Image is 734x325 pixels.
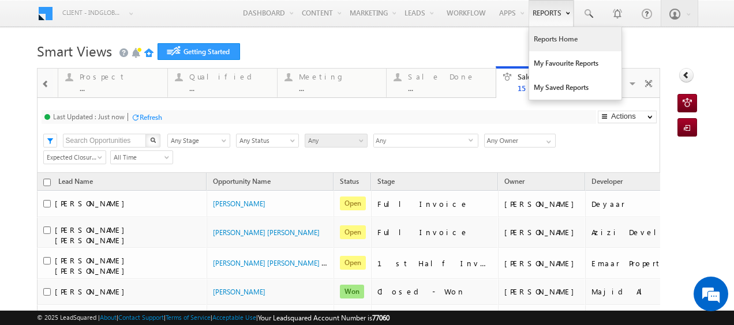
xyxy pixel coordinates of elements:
a: Prospect... [58,69,168,97]
div: 1st Half Invoice [377,258,493,269]
a: My Saved Reports [529,75,621,100]
span: [PERSON_NAME] [PERSON_NAME] [55,255,130,275]
a: Any [305,134,368,148]
em: Start Chat [157,249,209,264]
div: Majid Al Futtaim [591,286,707,297]
a: Sale Done... [386,69,496,97]
div: Full Invoice [377,227,493,237]
div: Emaar Properties [591,258,707,269]
a: Acceptable Use [212,313,256,321]
div: Any [373,134,478,148]
a: Contact Support [118,313,164,321]
div: Meeting [299,72,380,81]
span: Any [305,135,364,146]
a: Reports Home [529,27,621,51]
span: Lead Name [53,175,99,190]
span: Stage [377,177,395,186]
span: © 2025 LeadSquared | | | | | [37,312,390,323]
span: Open [340,225,366,239]
span: [PERSON_NAME] [55,286,130,296]
input: Search Opportunities [63,134,147,148]
div: ... [408,84,489,92]
a: [PERSON_NAME] [PERSON_NAME] [213,228,320,237]
span: Smart Views [37,41,112,60]
span: Developer [591,177,623,186]
div: ... [189,84,270,92]
span: Owner [504,177,525,186]
a: Getting Started [158,43,240,60]
a: About [100,313,117,321]
a: Any Status [236,134,299,148]
div: Azizi Developments [591,227,707,237]
button: Actions [598,111,657,123]
a: Stage [372,175,400,190]
textarea: Type your message and hit 'Enter' [15,107,211,240]
a: Any Stage [167,134,230,148]
a: All Time [110,150,173,164]
div: Closed - Won [377,286,493,297]
div: Prospect [80,72,160,81]
div: Chat with us now [60,61,194,75]
div: Minimize live chat window [189,6,217,33]
div: [PERSON_NAME] [504,286,580,297]
span: Won [340,285,364,298]
a: Qualified... [167,69,278,97]
span: Open [340,256,366,270]
a: Meeting... [277,69,387,97]
div: Full Invoice [377,199,493,209]
span: All Time [111,152,169,162]
span: Opportunity Name [213,177,271,186]
img: Search [150,137,156,143]
div: ... [80,84,160,92]
span: [PERSON_NAME] [55,198,130,208]
span: Client - indglobal1 (77060) [62,7,123,18]
a: Opportunity Name [207,175,276,190]
div: ... [299,84,380,92]
div: Qualified [189,72,270,81]
div: 15 [518,84,598,92]
div: Refresh [140,113,162,122]
a: Expected Closure Date [43,150,106,164]
div: Sale Punch [518,72,598,81]
a: [PERSON_NAME] [PERSON_NAME] - Sale Punch [213,258,359,267]
span: Any Stage [168,135,226,146]
a: Terms of Service [166,313,211,321]
a: Show All Items [540,134,555,146]
div: [PERSON_NAME] [504,199,580,209]
span: 77060 [372,313,390,322]
a: My Favourite Reports [529,51,621,75]
span: Open [340,196,366,210]
div: [PERSON_NAME] [504,227,580,237]
span: Any Status [237,135,295,146]
a: Status [334,175,365,190]
span: select [469,137,478,142]
img: d_60004797649_company_0_60004797649 [20,61,48,75]
a: [PERSON_NAME] [213,288,265,296]
a: Sale Punch15Details [496,66,606,99]
div: Last Updated : Just now [53,112,125,121]
span: [PERSON_NAME] [PERSON_NAME] [55,225,130,245]
a: [PERSON_NAME] [213,199,265,208]
span: Expected Closure Date [44,152,102,162]
span: Any [374,134,469,148]
span: Your Leadsquared Account Number is [258,313,390,322]
input: Check all records [43,179,51,186]
div: [PERSON_NAME] [504,258,580,269]
div: Deyaar [591,199,707,209]
a: Developer [586,175,628,190]
input: Type to Search [484,134,556,148]
div: Sale Done [408,72,489,81]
